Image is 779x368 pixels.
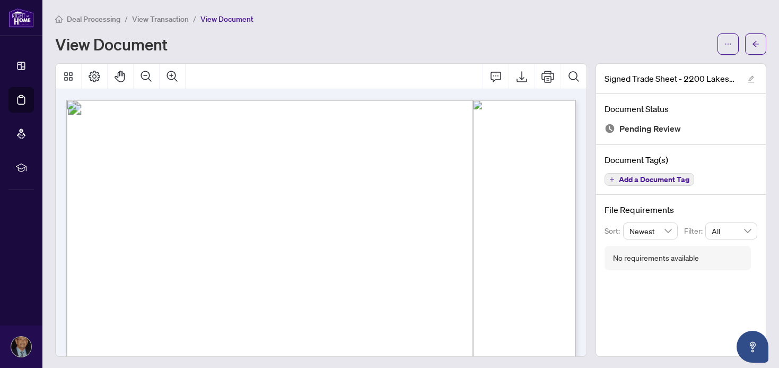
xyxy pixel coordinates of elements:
span: edit [747,75,755,83]
img: Document Status [605,123,615,134]
span: Deal Processing [67,14,120,24]
span: View Transaction [132,14,189,24]
span: Signed Trade Sheet - 2200 Lakeshore.pdf [605,72,737,85]
h1: View Document [55,36,168,53]
button: Add a Document Tag [605,173,694,186]
span: home [55,15,63,23]
h4: File Requirements [605,203,757,216]
span: ellipsis [724,40,732,48]
span: arrow-left [752,40,759,48]
span: View Document [200,14,253,24]
img: Profile Icon [11,337,31,357]
img: logo [8,8,34,28]
h4: Document Tag(s) [605,153,757,166]
div: No requirements available [613,252,699,264]
span: plus [609,177,615,182]
li: / [125,13,128,25]
span: Pending Review [619,122,681,136]
button: Open asap [737,331,768,363]
span: All [712,223,751,239]
span: Add a Document Tag [619,176,689,183]
h4: Document Status [605,102,757,115]
p: Filter: [684,225,705,237]
li: / [193,13,196,25]
p: Sort: [605,225,623,237]
span: Newest [629,223,672,239]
